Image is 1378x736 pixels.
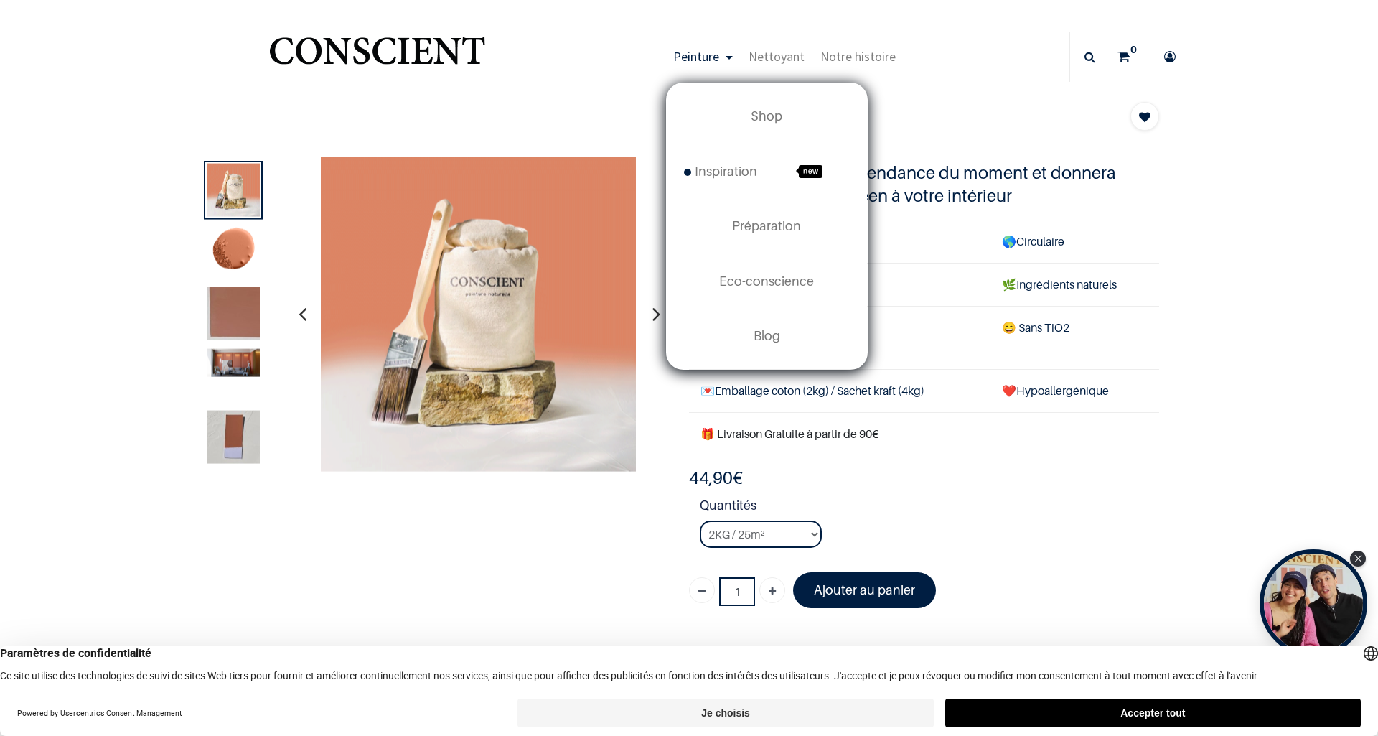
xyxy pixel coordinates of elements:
img: Product image [207,410,260,463]
a: 0 [1107,32,1148,82]
a: Ajouter [759,577,785,603]
sup: 0 [1127,42,1140,57]
a: Logo of Conscient [266,29,488,85]
img: Product image [207,287,260,340]
div: Tolstoy bubble widget [1260,549,1367,657]
span: Préparation [732,218,801,233]
div: Open Tolstoy widget [1260,549,1367,657]
span: Nettoyant [749,48,805,65]
button: Add to wishlist [1130,102,1159,131]
img: Product image [207,348,260,376]
span: 😄 S [1002,320,1025,335]
span: Add to wishlist [1139,108,1150,126]
strong: Quantités [700,495,1159,521]
h1: Accueillant [689,126,1089,151]
img: Product image [321,156,637,472]
a: Peinture [665,32,741,82]
span: 💌 [700,383,715,398]
img: Conscient [266,29,488,85]
span: new [799,165,822,178]
td: Emballage coton (2kg) / Sachet kraft (4kg) [689,369,990,412]
td: Circulaire [990,220,1159,263]
td: Ingrédients naturels [990,264,1159,307]
span: Shop [751,108,782,124]
font: 🎁 Livraison Gratuite à partir de 90€ [700,427,878,441]
span: 44,90 [689,467,733,488]
span: 🌿 [1002,277,1016,292]
td: ans TiO2 [990,307,1159,369]
div: Close Tolstoy widget [1350,551,1366,567]
a: Ajouter au panier [793,572,936,607]
td: ❤️Hypoallergénique [990,369,1159,412]
span: Peinture [673,48,719,65]
span: Eco-conscience [719,274,814,289]
div: Open Tolstoy [1260,549,1367,657]
h4: Ce terracotta est la tendance du moment et donnera un look méditerranéen à votre intérieur [713,162,1136,206]
span: Blog [754,328,780,343]
span: 🌎 [1002,234,1016,248]
img: Product image [207,225,260,278]
b: € [689,467,743,488]
font: Ajouter au panier [814,582,915,597]
span: Inspiration [684,164,757,179]
img: Product image [207,163,260,216]
iframe: Tidio Chat [1304,643,1372,711]
a: Supprimer [689,577,715,603]
span: Notre histoire [820,48,896,65]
